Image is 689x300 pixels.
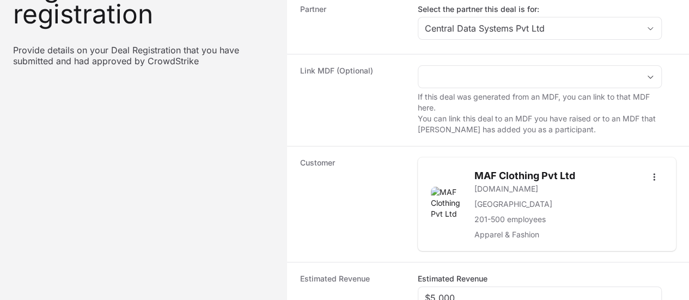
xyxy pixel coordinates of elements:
p: 201-500 employees [474,214,575,225]
div: Open [639,66,661,88]
dt: Link MDF (Optional) [300,65,405,135]
label: Estimated Revenue [418,273,487,284]
h2: MAF Clothing Pvt Ltd [474,168,575,183]
p: [GEOGRAPHIC_DATA] [474,199,575,210]
p: Provide details on your Deal Registration that you have submitted and had approved by CrowdStrike [13,45,274,66]
button: Open options [645,168,663,186]
div: Open [639,17,661,39]
a: [DOMAIN_NAME] [474,183,575,194]
p: If this deal was generated from an MDF, you can link to that MDF here. You can link this deal to ... [418,91,662,135]
dt: Partner [300,4,405,43]
dt: Customer [300,157,405,251]
img: MAF Clothing Pvt Ltd [431,187,466,222]
p: Apparel & Fashion [474,229,575,240]
label: Select the partner this deal is for: [418,4,662,15]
